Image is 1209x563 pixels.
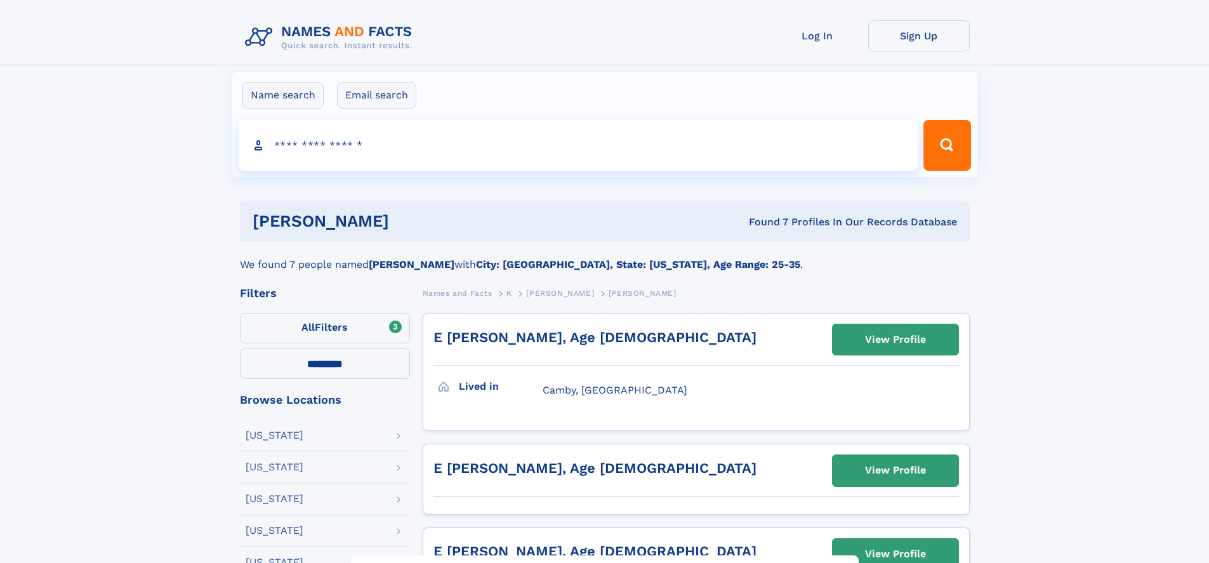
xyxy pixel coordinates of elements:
[767,20,868,51] a: Log In
[506,289,512,298] span: K
[868,20,970,51] a: Sign Up
[240,242,970,272] div: We found 7 people named with .
[240,394,410,406] div: Browse Locations
[526,289,594,298] span: [PERSON_NAME]
[569,215,957,229] div: Found 7 Profiles In Our Records Database
[369,258,454,270] b: [PERSON_NAME]
[865,456,926,485] div: View Profile
[239,120,918,171] input: search input
[433,460,756,476] a: E [PERSON_NAME], Age [DEMOGRAPHIC_DATA]
[433,329,756,345] a: E [PERSON_NAME], Age [DEMOGRAPHIC_DATA]
[423,285,492,301] a: Names and Facts
[240,288,410,299] div: Filters
[246,430,303,440] div: [US_STATE]
[246,526,303,536] div: [US_STATE]
[609,289,677,298] span: [PERSON_NAME]
[242,82,324,109] label: Name search
[459,376,543,397] h3: Lived in
[833,324,958,355] a: View Profile
[865,325,926,354] div: View Profile
[433,543,756,559] a: E [PERSON_NAME], Age [DEMOGRAPHIC_DATA]
[506,285,512,301] a: K
[526,285,594,301] a: [PERSON_NAME]
[246,494,303,504] div: [US_STATE]
[476,258,800,270] b: City: [GEOGRAPHIC_DATA], State: [US_STATE], Age Range: 25-35
[240,20,423,55] img: Logo Names and Facts
[337,82,416,109] label: Email search
[240,313,410,343] label: Filters
[923,120,970,171] button: Search Button
[543,384,687,396] span: Camby, [GEOGRAPHIC_DATA]
[833,455,958,486] a: View Profile
[301,321,315,333] span: All
[246,462,303,472] div: [US_STATE]
[253,213,569,229] h1: [PERSON_NAME]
